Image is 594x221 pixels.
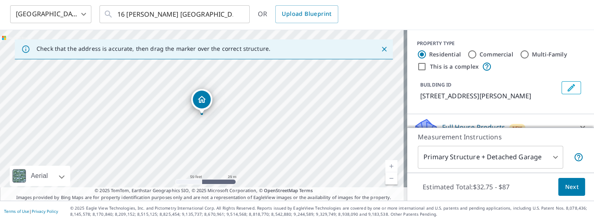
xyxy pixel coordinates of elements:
[574,152,583,162] span: Your report will include the primary structure and a detached garage if one exists.
[418,132,583,142] p: Measurement Instructions
[414,117,588,137] div: Full House ProductsNew
[4,209,58,214] p: |
[532,50,567,58] label: Multi-Family
[264,187,298,193] a: OpenStreetMap
[480,50,513,58] label: Commercial
[430,63,479,71] label: This is a complex
[37,45,270,52] p: Check that the address is accurate, then drag the marker over the correct structure.
[429,50,461,58] label: Residential
[512,125,523,131] span: New
[282,9,331,19] span: Upload Blueprint
[416,178,516,196] p: Estimated Total: $32.75 - $87
[117,3,233,26] input: Search by address or latitude-longitude
[32,208,58,214] a: Privacy Policy
[418,146,563,169] div: Primary Structure + Detached Garage
[70,205,590,217] p: © 2025 Eagle View Technologies, Inc. and Pictometry International Corp. All Rights Reserved. Repo...
[420,81,451,88] p: BUILDING ID
[95,187,313,194] span: © 2025 TomTom, Earthstar Geographics SIO, © 2025 Microsoft Corporation, ©
[10,166,70,186] div: Aerial
[258,5,338,23] div: OR
[385,172,397,184] a: Current Level 19, Zoom Out
[417,40,584,47] div: PROPERTY TYPE
[562,81,581,94] button: Edit building 1
[565,182,579,192] span: Next
[275,5,338,23] a: Upload Blueprint
[299,187,313,193] a: Terms
[379,44,389,54] button: Close
[558,178,585,196] button: Next
[10,3,91,26] div: [GEOGRAPHIC_DATA]
[420,91,558,101] p: [STREET_ADDRESS][PERSON_NAME]
[28,166,50,186] div: Aerial
[442,122,505,132] p: Full House Products
[385,160,397,172] a: Current Level 19, Zoom In
[4,208,29,214] a: Terms of Use
[191,89,212,114] div: Dropped pin, building 1, Residential property, 3 Wherry Ct Portsmouth, VA 23702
